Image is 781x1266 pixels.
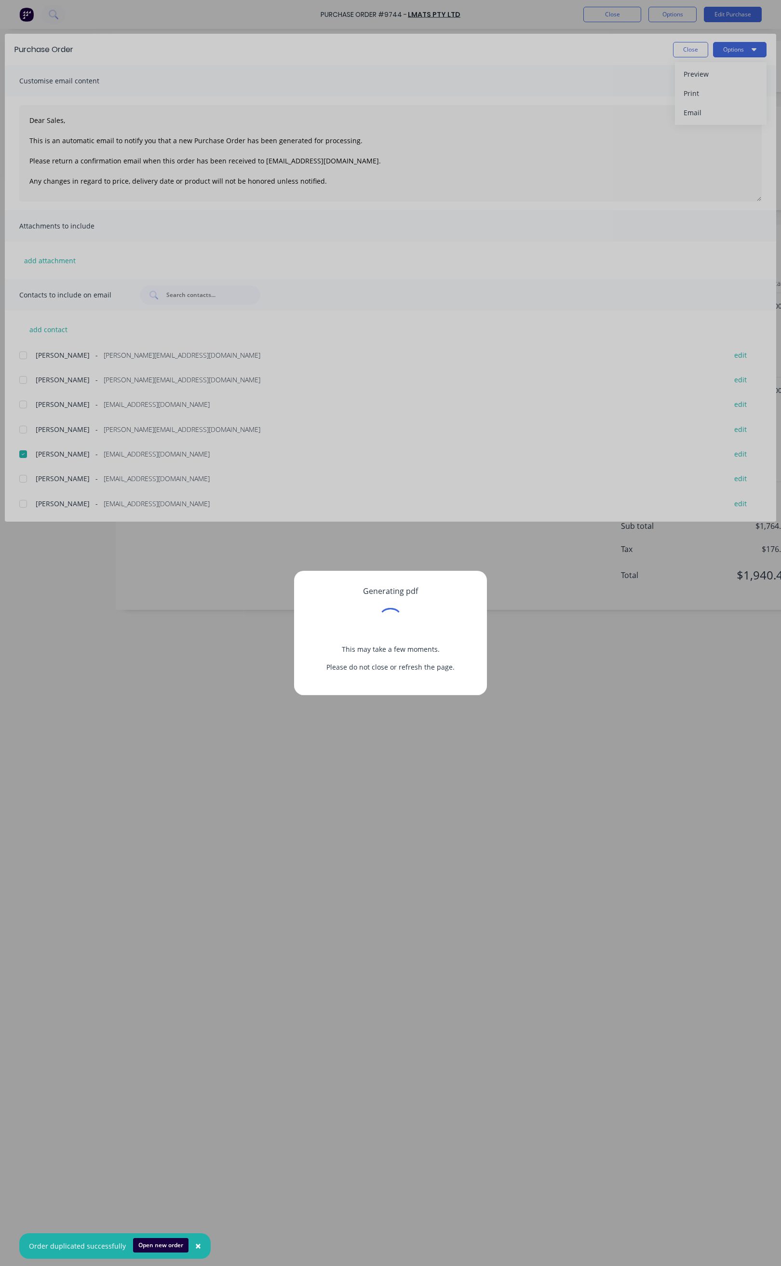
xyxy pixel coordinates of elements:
[186,1235,211,1258] button: Close
[29,1241,126,1251] div: Order duplicated successfully
[363,586,418,596] span: Generating pdf
[310,644,471,654] p: This may take a few moments.
[310,662,471,672] p: Please do not close or refresh the page.
[195,1239,201,1253] span: ×
[133,1238,189,1253] button: Open new order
